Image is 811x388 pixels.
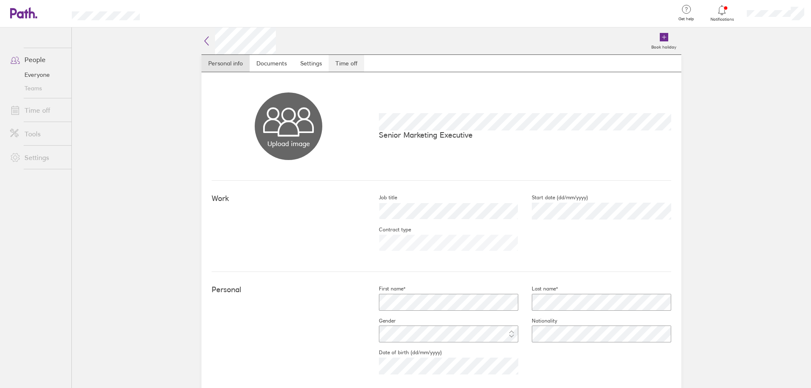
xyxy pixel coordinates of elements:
a: Personal info [201,55,250,72]
a: Everyone [3,68,71,81]
a: Tools [3,125,71,142]
a: Settings [3,149,71,166]
a: Time off [3,102,71,119]
a: Time off [329,55,364,72]
span: Notifications [708,17,736,22]
a: Settings [294,55,329,72]
a: Documents [250,55,294,72]
span: Get help [672,16,700,22]
a: People [3,51,71,68]
label: Nationality [518,317,557,324]
label: Job title [365,194,397,201]
a: Book holiday [646,27,681,54]
label: Book holiday [646,42,681,50]
label: Last name* [518,285,558,292]
label: Date of birth (dd/mm/yyyy) [365,349,442,356]
label: Contract type [365,226,411,233]
a: Notifications [708,4,736,22]
p: Senior Marketing Executive [379,130,671,139]
label: Start date (dd/mm/yyyy) [518,194,588,201]
a: Teams [3,81,71,95]
label: Gender [365,317,396,324]
h4: Work [212,194,365,203]
label: First name* [365,285,405,292]
h4: Personal [212,285,365,294]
